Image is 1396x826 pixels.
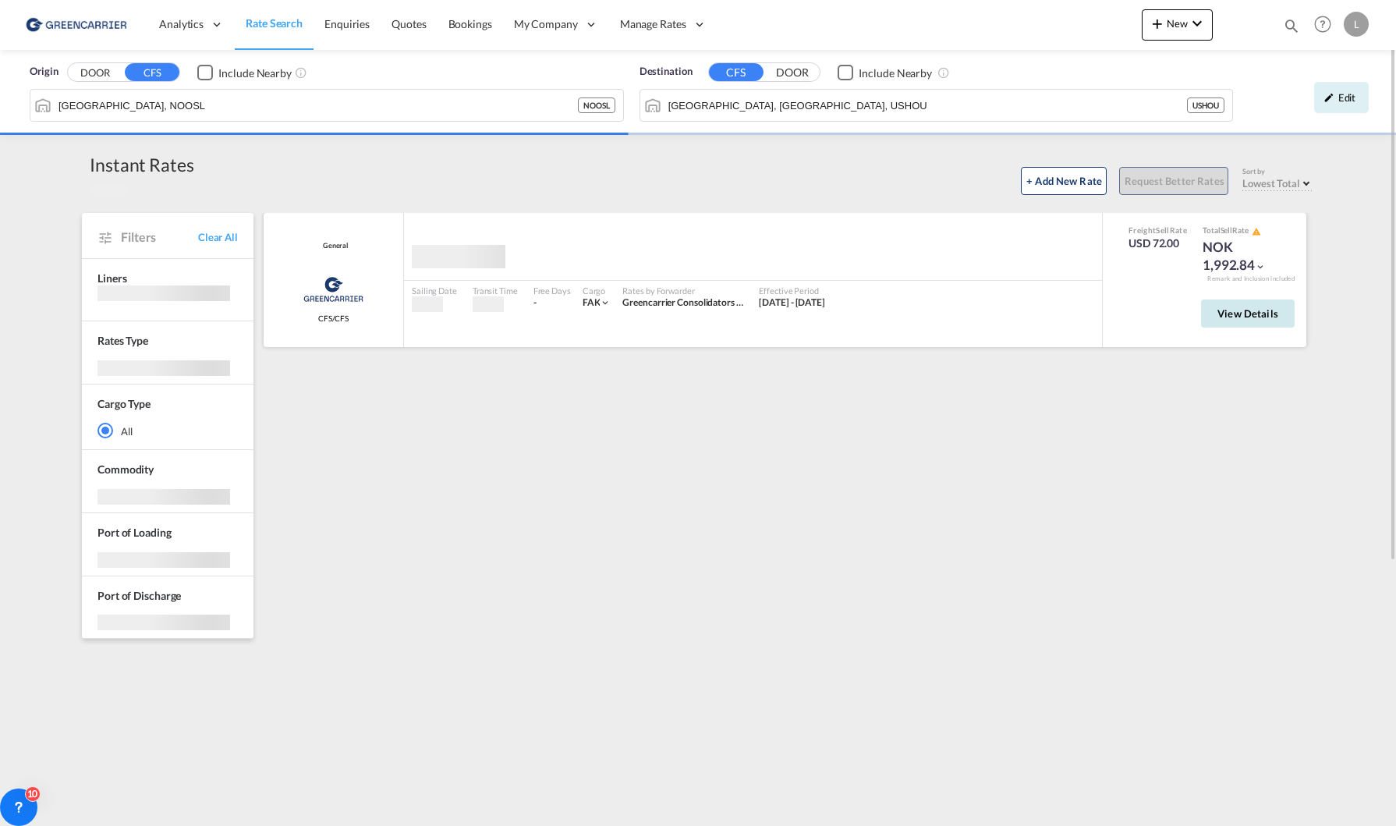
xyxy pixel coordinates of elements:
[197,64,292,80] md-checkbox: Checkbox No Ink
[448,17,492,30] span: Bookings
[319,241,348,251] span: General
[1242,177,1300,190] span: Lowest Total
[1309,11,1344,39] div: Help
[473,285,518,296] div: Transit Time
[1283,17,1300,41] div: icon-magnify
[1142,9,1213,41] button: icon-plus 400-fgNewicon-chevron-down
[318,313,349,324] span: CFS/CFS
[1242,173,1314,190] md-select: Select: Lowest Total
[97,463,154,476] span: Commodity
[23,7,129,42] img: e39c37208afe11efa9cb1d7a6ea7d6f5.png
[159,16,204,32] span: Analytics
[1242,167,1314,177] div: Sort by
[1201,300,1295,328] button: View Details
[97,424,238,439] md-radio-button: All
[30,64,58,80] span: Origin
[392,17,426,30] span: Quotes
[709,63,764,81] button: CFS
[97,333,148,349] div: Rates Type
[759,296,825,308] span: [DATE] - [DATE]
[937,66,950,79] md-icon: Unchecked: Ignores neighbouring ports when fetching rates.Checked : Includes neighbouring ports w...
[622,285,743,296] div: Rates by Forwarder
[640,64,693,80] span: Destination
[97,526,172,539] span: Port of Loading
[1344,12,1369,37] div: L
[319,241,348,251] div: Contract / Rate Agreement / Tariff / Spot Pricing Reference Number: General
[765,64,820,82] button: DOOR
[1196,275,1306,283] div: Remark and Inclusion included
[859,66,932,81] div: Include Nearby
[1203,225,1281,237] div: Total Rate
[68,64,122,82] button: DOOR
[1187,97,1225,113] div: USHOU
[1250,225,1261,237] button: icon-alert
[1148,14,1167,33] md-icon: icon-plus 400-fg
[600,297,611,308] md-icon: icon-chevron-down
[1188,14,1206,33] md-icon: icon-chevron-down
[58,94,578,117] input: Search by Port
[759,285,825,296] div: Effective Period
[1255,261,1266,272] md-icon: icon-chevron-down
[1148,17,1206,30] span: New
[1217,307,1278,320] span: View Details
[533,285,571,296] div: Free Days
[1128,225,1187,236] div: Freight Rate
[578,97,615,113] div: NOOSL
[412,285,457,296] div: Sailing Date
[246,16,303,30] span: Rate Search
[514,16,578,32] span: My Company
[324,17,370,30] span: Enquiries
[668,94,1187,117] input: Search by Port
[218,66,292,81] div: Include Nearby
[1314,82,1369,113] div: icon-pencilEdit
[640,90,1233,121] md-input-container: Houston, TX, USHOU
[1128,236,1187,251] div: USD 72.00
[97,271,126,285] span: Liners
[838,64,932,80] md-checkbox: Checkbox No Ink
[1252,227,1261,236] md-icon: icon-alert
[97,396,151,412] div: Cargo Type
[1119,167,1228,195] button: Request Better Rates
[1283,17,1300,34] md-icon: icon-magnify
[622,296,838,308] span: Greencarrier Consolidators ([GEOGRAPHIC_DATA])
[125,63,179,81] button: CFS
[1221,225,1233,235] span: Sell
[1203,238,1281,275] div: NOK 1,992.84
[583,296,601,308] span: FAK
[90,152,194,177] div: Instant Rates
[583,285,611,296] div: Cargo
[1156,225,1169,235] span: Sell
[97,589,181,602] span: Port of Discharge
[1309,11,1336,37] span: Help
[30,90,623,121] md-input-container: Oslo, NOOSL
[198,230,238,244] span: Clear All
[295,66,307,79] md-icon: Unchecked: Ignores neighbouring ports when fetching rates.Checked : Includes neighbouring ports w...
[121,229,198,246] span: Filters
[759,296,825,310] div: 01 Aug 2025 - 31 Aug 2025
[1323,92,1334,103] md-icon: icon-pencil
[299,270,368,309] img: Greencarrier Consolidators
[622,296,743,310] div: Greencarrier Consolidators (Norway)
[1021,167,1107,195] button: + Add New Rate
[620,16,686,32] span: Manage Rates
[533,296,537,310] div: -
